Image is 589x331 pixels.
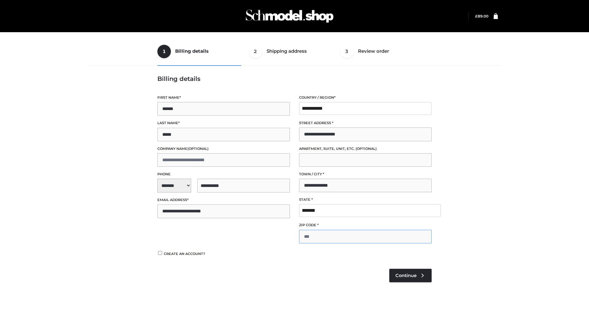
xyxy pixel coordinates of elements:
span: £ [475,14,478,18]
a: Continue [389,269,432,282]
a: £89.00 [475,14,488,18]
input: Create an account? [157,251,163,255]
span: Continue [395,273,417,278]
label: Last name [157,120,290,126]
label: ZIP Code [299,222,432,228]
img: Schmodel Admin 964 [244,4,336,28]
label: First name [157,95,290,101]
label: Email address [157,197,290,203]
label: Street address [299,120,432,126]
span: Create an account? [164,252,205,256]
span: (optional) [356,146,377,151]
label: Apartment, suite, unit, etc. [299,146,432,152]
label: State [299,197,432,203]
span: (optional) [187,146,209,151]
label: Phone [157,171,290,177]
bdi: 89.00 [475,14,488,18]
label: Country / Region [299,95,432,101]
h3: Billing details [157,75,432,82]
label: Company name [157,146,290,152]
label: Town / City [299,171,432,177]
